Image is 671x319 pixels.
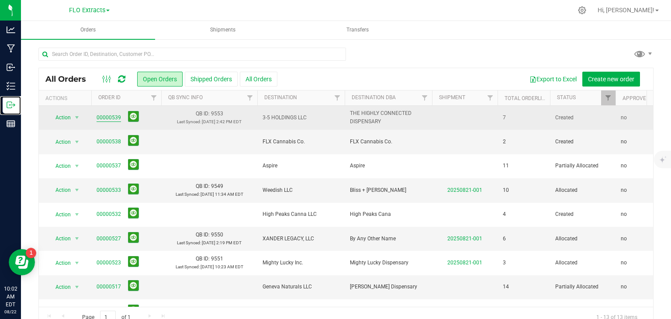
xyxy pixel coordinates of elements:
span: 9551 [211,256,223,262]
a: 00000537 [97,162,121,170]
p: 10:02 AM EDT [4,285,17,309]
a: 00000523 [97,259,121,267]
a: 00000527 [97,235,121,243]
button: Shipped Orders [185,72,238,87]
span: Allocated [555,186,610,194]
button: Export to Excel [524,72,582,87]
span: no [621,259,627,267]
div: Manage settings [577,6,588,14]
span: Partially Allocated [555,283,610,291]
span: Action [48,257,71,269]
span: High Peaks Canna LLC [263,210,339,218]
span: THE HIGHLY CONNECTED DISPENSARY [350,109,427,126]
span: select [72,257,83,269]
span: Hi, [PERSON_NAME]! [598,7,654,14]
span: XANDER LEGACY, LLC [263,235,339,243]
a: Status [557,94,576,101]
span: no [621,162,627,170]
a: Filter [418,90,432,105]
a: Approved? [623,95,652,101]
span: select [72,111,83,124]
inline-svg: Inventory [7,82,15,90]
span: [DATE] 2:42 PM EDT [202,119,242,124]
a: 00000532 [97,210,121,218]
a: Filter [601,90,616,105]
a: 00000517 [97,283,121,291]
span: Mighty Lucky Dispensary [350,259,427,267]
div: Actions [45,95,88,101]
span: Action [48,160,71,172]
span: no [621,210,627,218]
inline-svg: Analytics [7,25,15,34]
iframe: Resource center [9,249,35,275]
span: 7 [503,114,506,122]
span: Allocated [555,259,610,267]
a: 20250821-001 [447,260,482,266]
span: select [72,184,83,196]
span: select [72,305,83,317]
a: Total Orderlines [505,95,552,101]
button: All Orders [240,72,277,87]
span: select [72,208,83,221]
a: Shipment [439,94,465,101]
p: 08/22 [4,309,17,315]
span: select [72,281,83,293]
span: Create new order [588,76,634,83]
span: select [72,136,83,148]
span: select [72,232,83,245]
span: 4 [503,210,506,218]
span: 2 [503,138,506,146]
span: QB ID: [196,111,210,117]
span: 10 [503,186,509,194]
a: 20250821-001 [447,187,482,193]
span: High Peaks Cana [350,210,427,218]
span: Aspire [350,162,427,170]
span: QB ID: [196,183,210,189]
a: Shipments [156,21,290,39]
span: Action [48,281,71,293]
a: Filter [243,90,257,105]
a: Filter [330,90,345,105]
inline-svg: Reports [7,119,15,128]
span: Bliss + [PERSON_NAME] [350,186,427,194]
span: Action [48,305,71,317]
inline-svg: Outbound [7,101,15,109]
span: [DATE] 10:23 AM EDT [201,264,243,269]
button: Open Orders [137,72,183,87]
span: Action [48,184,71,196]
button: Create new order [582,72,640,87]
span: Partially Allocated [555,162,610,170]
span: no [621,114,627,122]
span: 3 [503,259,506,267]
inline-svg: Inbound [7,63,15,72]
span: [DATE] 11:34 AM EDT [201,192,243,197]
span: 9550 [211,232,223,238]
span: Created [555,114,610,122]
a: Destination [264,94,297,101]
span: Aspire [263,162,339,170]
a: 00000539 [97,114,121,122]
span: Allocated [555,235,610,243]
span: Action [48,111,71,124]
a: 20250821-001 [447,236,482,242]
span: Mighty Lucky Inc. [263,259,339,267]
span: Last Synced: [176,192,200,197]
span: Last Synced: [177,119,201,124]
a: QB Sync Info [168,94,203,101]
a: Filter [483,90,498,105]
span: no [621,283,627,291]
span: Last Synced: [176,264,200,269]
span: Weedish LLC [263,186,339,194]
span: Created [555,210,610,218]
span: Last Synced: [177,240,201,245]
span: Action [48,208,71,221]
input: Search Order ID, Destination, Customer PO... [38,48,346,61]
span: All Orders [45,74,95,84]
span: 9553 [211,111,223,117]
a: Transfers [291,21,425,39]
span: [PERSON_NAME] Dispensary [350,283,427,291]
span: 9549 [211,183,223,189]
span: Created [555,138,610,146]
span: Transfers [335,26,380,34]
span: Orders [69,26,107,34]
